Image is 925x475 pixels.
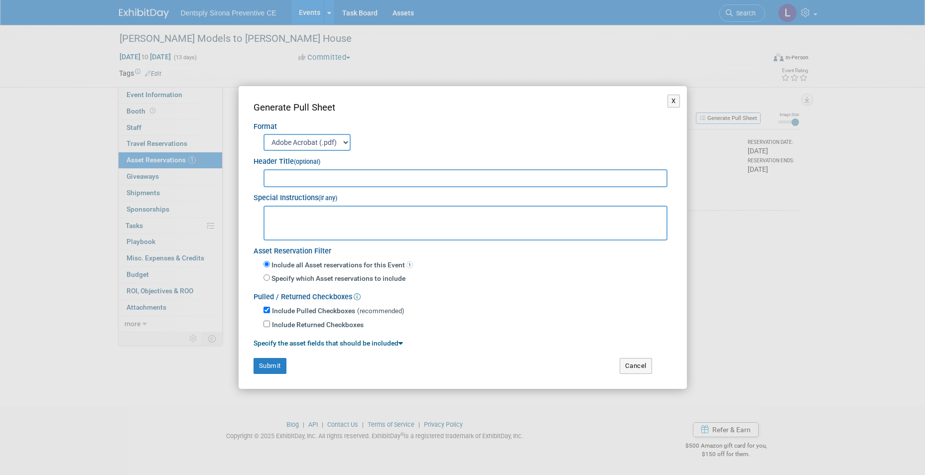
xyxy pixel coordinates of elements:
small: (optional) [294,158,320,165]
div: Special Instructions [254,187,672,204]
label: Include Pulled Checkboxes [272,306,355,316]
div: Format [254,115,672,132]
div: Header Title [254,151,672,167]
span: 1 [406,261,413,268]
button: Cancel [620,358,652,374]
label: Include all Asset reservations for this Event [270,260,413,270]
div: Generate Pull Sheet [254,101,672,115]
a: Specify the asset fields that should be included [254,339,403,347]
button: X [667,95,680,108]
label: Specify which Asset reservations to include [270,274,405,284]
div: Pulled / Returned Checkboxes [254,286,672,303]
span: (recommended) [357,307,404,315]
div: Asset Reservation Filter [254,240,672,257]
label: Include Returned Checkboxes [272,320,364,330]
small: (if any) [318,195,337,202]
button: Submit [254,358,286,374]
